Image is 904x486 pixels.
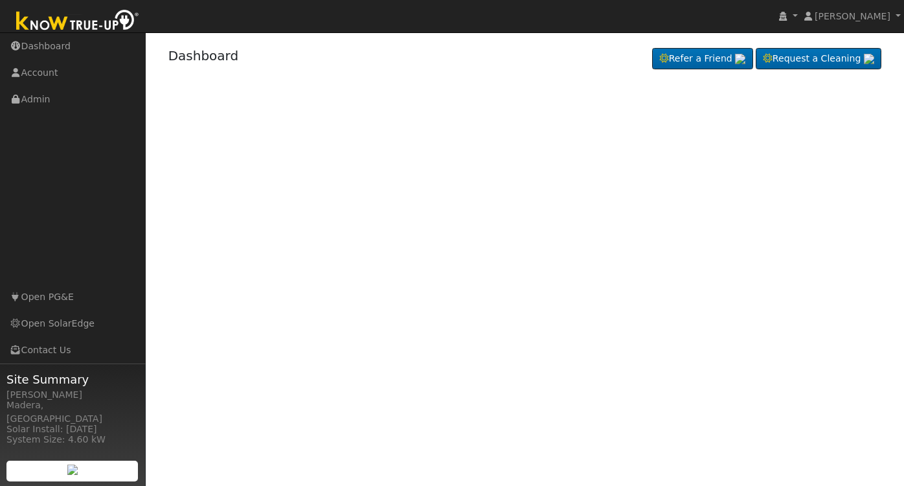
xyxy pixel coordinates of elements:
[67,465,78,475] img: retrieve
[6,399,139,426] div: Madera, [GEOGRAPHIC_DATA]
[815,11,890,21] span: [PERSON_NAME]
[168,48,239,64] a: Dashboard
[6,433,139,446] div: System Size: 4.60 kW
[6,388,139,402] div: [PERSON_NAME]
[756,48,881,70] a: Request a Cleaning
[735,54,745,64] img: retrieve
[652,48,753,70] a: Refer a Friend
[6,422,139,436] div: Solar Install: [DATE]
[6,371,139,388] span: Site Summary
[10,7,146,36] img: Know True-Up
[864,54,874,64] img: retrieve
